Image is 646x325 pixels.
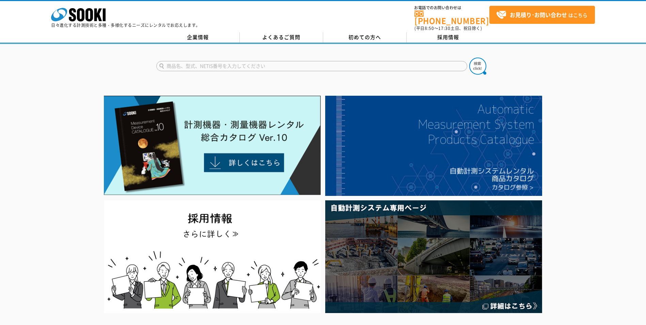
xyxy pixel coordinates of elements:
a: [PHONE_NUMBER] [414,11,489,25]
a: 採用情報 [407,32,490,43]
a: よくあるご質問 [240,32,323,43]
img: Catalog Ver10 [104,96,321,195]
p: 日々進化する計測技術と多種・多様化するニーズにレンタルでお応えします。 [51,23,200,27]
img: SOOKI recruit [104,200,321,313]
a: 企業情報 [156,32,240,43]
strong: お見積り･お問い合わせ [510,11,567,19]
img: 自動計測システム専用ページ [325,200,542,313]
img: btn_search.png [469,58,486,75]
img: 自動計測システムカタログ [325,96,542,196]
span: お電話でのお問い合わせは [414,6,489,10]
span: はこちら [496,10,587,20]
span: 17:30 [438,25,451,31]
input: 商品名、型式、NETIS番号を入力してください [156,61,467,71]
span: 初めての方へ [348,33,381,41]
a: 初めての方へ [323,32,407,43]
span: (平日 ～ 土日、祝日除く) [414,25,482,31]
a: お見積り･お問い合わせはこちら [489,6,595,24]
span: 8:50 [425,25,434,31]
